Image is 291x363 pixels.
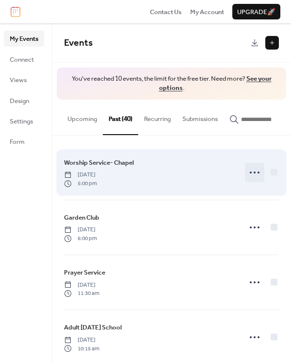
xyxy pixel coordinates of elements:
span: You've reached 10 events, the limit for the free tier. Need more? . [66,74,276,93]
span: [DATE] [64,225,97,234]
span: My Events [10,34,38,44]
a: Worship Service- Chapel [64,157,134,168]
a: Garden Club [64,212,99,223]
button: Past (40) [103,100,138,135]
a: Contact Us [150,7,182,17]
button: Recurring [138,100,177,134]
span: Form [10,137,25,147]
span: 6:00 pm [64,234,97,243]
span: Adult [DATE] School [64,323,122,332]
span: [DATE] [64,281,99,290]
span: Views [10,75,27,85]
a: My Account [190,7,224,17]
span: 11:30 am [64,289,99,298]
span: [DATE] [64,171,97,179]
span: Design [10,96,29,106]
span: [DATE] [64,336,99,345]
a: Adult [DATE] School [64,322,122,333]
span: Settings [10,117,33,126]
span: Connect [10,55,34,65]
button: Upgrade🚀 [232,4,280,19]
a: Connect [4,52,44,67]
a: See your options [159,72,272,94]
a: Settings [4,113,44,129]
span: Prayer Service [64,268,105,277]
a: Prayer Service [64,267,105,278]
a: My Events [4,31,44,46]
span: Upgrade 🚀 [237,7,275,17]
a: Form [4,134,44,149]
span: Garden Club [64,213,99,223]
img: logo [11,6,20,17]
a: Design [4,93,44,108]
span: Events [64,34,93,52]
a: Views [4,72,44,87]
button: Submissions [177,100,224,134]
span: Worship Service- Chapel [64,158,134,168]
button: Upcoming [62,100,103,134]
span: 5:00 pm [64,179,97,188]
span: 10:15 am [64,345,99,353]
